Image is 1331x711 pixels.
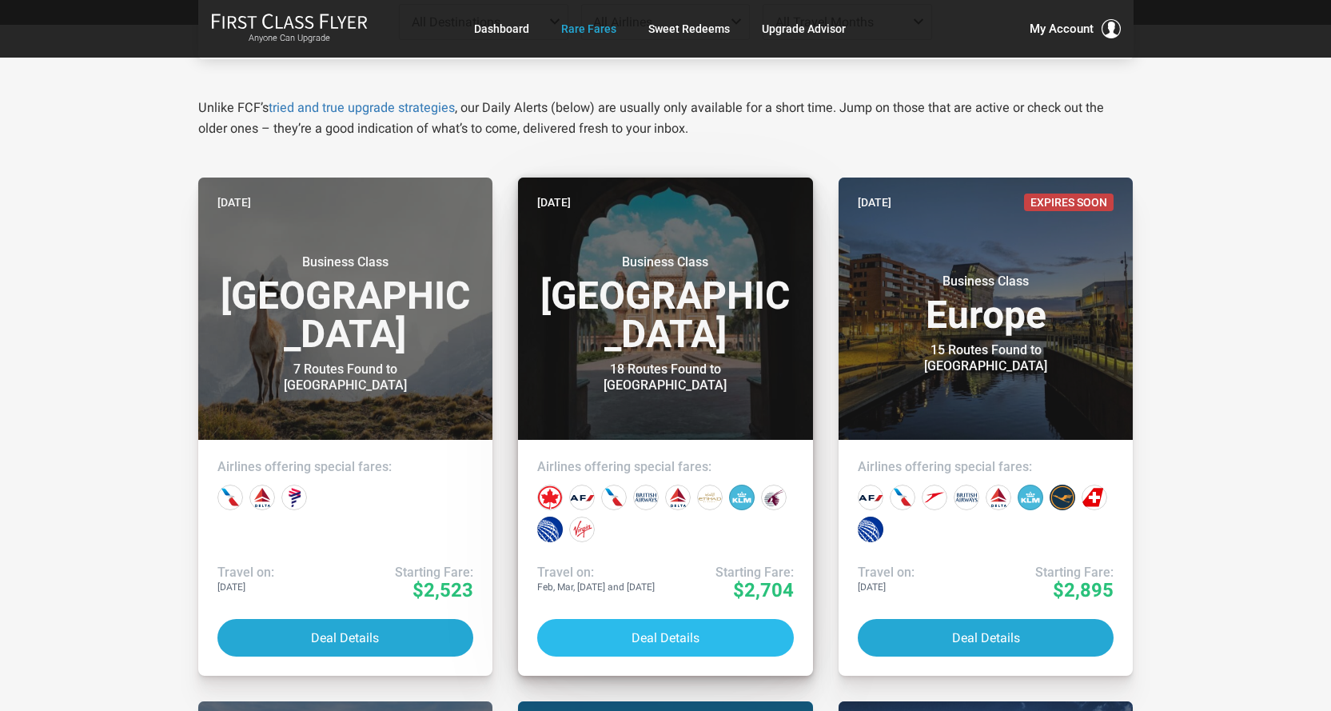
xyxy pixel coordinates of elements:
[858,485,883,510] div: Air France
[249,485,275,510] div: Delta Airlines
[474,14,529,43] a: Dashboard
[198,98,1134,139] p: Unlike FCF’s , our Daily Alerts (below) are usually only available for a short time. Jump on thos...
[761,485,787,510] div: Qatar
[762,14,846,43] a: Upgrade Advisor
[858,459,1114,475] h4: Airlines offering special fares:
[1030,19,1121,38] button: My Account
[1018,485,1043,510] div: KLM
[665,485,691,510] div: Delta Airlines
[858,619,1114,657] button: Deal Details
[1030,19,1094,38] span: My Account
[217,254,474,354] h3: [GEOGRAPHIC_DATA]
[648,14,730,43] a: Sweet Redeems
[518,178,813,676] a: [DATE]Business Class[GEOGRAPHIC_DATA]18 Routes Found to [GEOGRAPHIC_DATA]Airlines offering specia...
[569,485,595,510] div: Air France
[537,459,794,475] h4: Airlines offering special fares:
[217,619,474,657] button: Deal Details
[858,274,1114,334] h3: Europe
[565,254,765,270] small: Business Class
[245,254,445,270] small: Business Class
[211,13,368,30] img: First Class Flyer
[858,194,891,211] time: [DATE]
[633,485,659,510] div: British Airways
[1082,485,1107,510] div: Swiss
[561,14,616,43] a: Rare Fares
[986,485,1011,510] div: Delta Airlines
[1024,194,1114,211] span: Expires Soon
[217,485,243,510] div: American Airlines
[537,254,794,354] h3: [GEOGRAPHIC_DATA]
[886,342,1086,374] div: 15 Routes Found to [GEOGRAPHIC_DATA]
[217,459,474,475] h4: Airlines offering special fares:
[211,13,368,45] a: First Class FlyerAnyone Can Upgrade
[1050,485,1075,510] div: Lufthansa
[269,100,455,115] a: tried and true upgrade strategies
[954,485,979,510] div: British Airways
[537,517,563,542] div: United
[569,517,595,542] div: Virgin Atlantic
[601,485,627,510] div: American Airlines
[922,485,947,510] div: Austrian Airlines‎
[245,361,445,393] div: 7 Routes Found to [GEOGRAPHIC_DATA]
[217,194,251,211] time: [DATE]
[281,485,307,510] div: LATAM
[729,485,755,510] div: KLM
[198,178,493,676] a: [DATE]Business Class[GEOGRAPHIC_DATA]7 Routes Found to [GEOGRAPHIC_DATA]Airlines offering special...
[537,194,571,211] time: [DATE]
[565,361,765,393] div: 18 Routes Found to [GEOGRAPHIC_DATA]
[839,178,1134,676] a: [DATE]Expires SoonBusiness ClassEurope15 Routes Found to [GEOGRAPHIC_DATA]Airlines offering speci...
[890,485,915,510] div: American Airlines
[537,485,563,510] div: Air Canada
[886,274,1086,290] small: Business Class
[697,485,723,510] div: Etihad
[858,517,883,542] div: United
[537,619,794,657] button: Deal Details
[211,33,368,44] small: Anyone Can Upgrade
